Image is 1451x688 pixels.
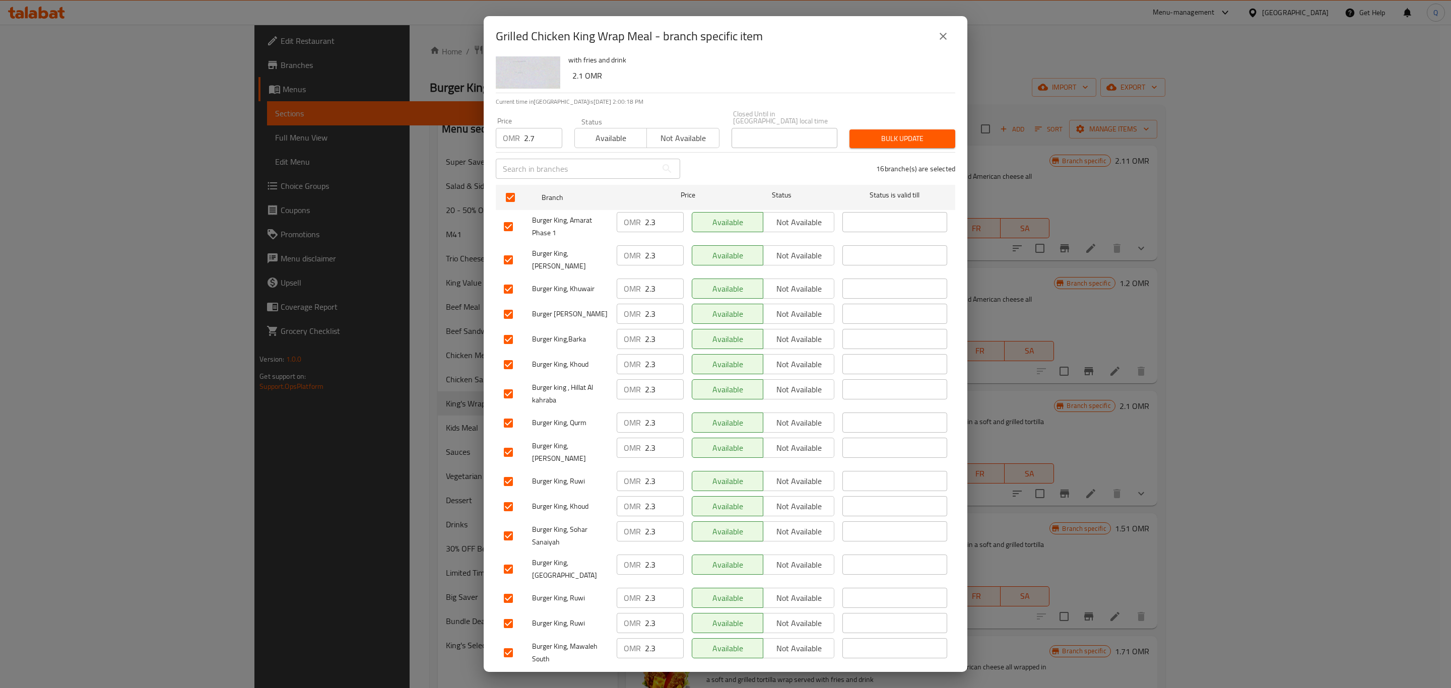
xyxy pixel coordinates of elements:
h2: Grilled Chicken King Wrap Meal - branch specific item [496,28,763,44]
span: Not available [767,616,830,631]
button: Available [692,588,763,608]
button: Not available [763,521,834,541]
button: Not available [763,496,834,516]
input: Please enter price [645,412,684,433]
button: Available [692,212,763,232]
span: Available [696,357,759,372]
p: OMR [624,475,641,487]
span: Not available [767,441,830,455]
button: Available [692,613,763,633]
span: Available [696,558,759,572]
input: Please enter price [645,279,684,299]
button: Available [692,329,763,349]
span: Burger King, Qurm [532,417,609,429]
p: OMR [624,617,641,629]
button: Available [692,279,763,299]
span: Not available [767,248,830,263]
input: Please enter price [645,212,684,232]
span: Burger King, Ruwi [532,592,609,604]
p: OMR [624,308,641,320]
span: Available [696,641,759,656]
span: Not available [767,215,830,230]
input: Please enter price [645,521,684,541]
p: OMR [624,500,641,512]
input: Please enter price [645,471,684,491]
button: Not available [763,613,834,633]
button: Not available [763,471,834,491]
input: Please enter price [645,588,684,608]
span: Bulk update [858,132,947,145]
button: Available [574,128,647,148]
input: Please enter price [645,245,684,265]
span: Available [696,307,759,321]
input: Please enter price [645,354,684,374]
button: Available [692,379,763,399]
p: Try our juicy 100% pure chicken breast topped with mayo, lettuce and pickles all wrapped in a sof... [568,41,947,66]
button: Available [692,521,763,541]
input: Please enter price [645,638,684,658]
p: OMR [624,592,641,604]
p: OMR [624,525,641,537]
button: Available [692,496,763,516]
button: Not available [763,555,834,575]
p: OMR [624,249,641,261]
button: Not available [646,128,719,148]
span: Burger King, [PERSON_NAME] [532,440,609,465]
button: Not available [763,438,834,458]
p: OMR [624,216,641,228]
button: Not available [763,279,834,299]
span: Burger King,Barka [532,333,609,346]
h6: 2.1 OMR [572,68,947,83]
button: Not available [763,245,834,265]
span: Available [696,499,759,514]
span: Not available [651,131,715,146]
input: Please enter price [645,555,684,575]
span: Available [579,131,643,146]
p: OMR [624,358,641,370]
span: Not available [767,307,830,321]
input: Please enter price [645,496,684,516]
span: Available [696,416,759,430]
button: Available [692,412,763,433]
input: Search in branches [496,159,657,179]
p: OMR [624,442,641,454]
span: Burger King, Khoud [532,500,609,513]
span: Burger King, Ruwi [532,475,609,488]
span: Not available [767,591,830,605]
p: 16 branche(s) are selected [876,164,955,174]
span: Burger King, [GEOGRAPHIC_DATA] [532,557,609,582]
span: Price [654,189,721,201]
p: Current time in [GEOGRAPHIC_DATA] is [DATE] 2:00:18 PM [496,97,955,106]
button: close [931,24,955,48]
button: Available [692,304,763,324]
span: Burger King, Sohar Sanaiyah [532,523,609,548]
span: Status [730,189,834,201]
span: Available [696,215,759,230]
span: Available [696,474,759,489]
span: Branch [542,191,646,204]
button: Available [692,245,763,265]
input: Please enter price [645,438,684,458]
button: Not available [763,379,834,399]
span: Not available [767,416,830,430]
span: Burger King, Mawaleh South [532,640,609,665]
button: Available [692,354,763,374]
p: OMR [624,417,641,429]
button: Available [692,471,763,491]
span: Available [696,332,759,347]
span: Not available [767,558,830,572]
button: Available [692,555,763,575]
span: Status is valid till [842,189,947,201]
span: Not available [767,332,830,347]
button: Available [692,438,763,458]
span: Not available [767,499,830,514]
span: Not available [767,357,830,372]
span: Not available [767,282,830,296]
button: Not available [763,354,834,374]
button: Not available [763,212,834,232]
button: Bulk update [849,129,955,148]
span: Burger King, Amarat Phase 1 [532,214,609,239]
span: Available [696,441,759,455]
span: Available [696,248,759,263]
input: Please enter price [645,304,684,324]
